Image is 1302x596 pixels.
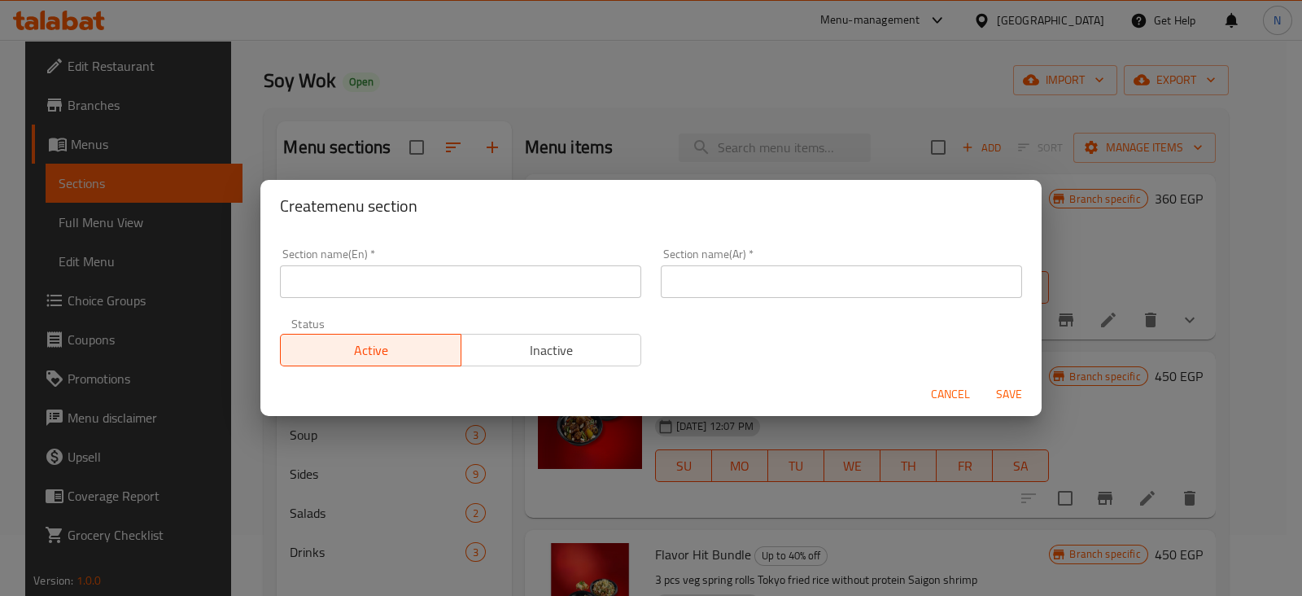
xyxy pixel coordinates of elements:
[924,379,976,410] button: Cancel
[461,334,642,366] button: Inactive
[983,379,1035,410] button: Save
[931,384,970,405] span: Cancel
[468,339,636,362] span: Inactive
[287,339,455,362] span: Active
[661,265,1022,298] input: Please enter section name(ar)
[280,193,1022,219] h2: Create menu section
[280,265,641,298] input: Please enter section name(en)
[280,334,461,366] button: Active
[990,384,1029,405] span: Save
